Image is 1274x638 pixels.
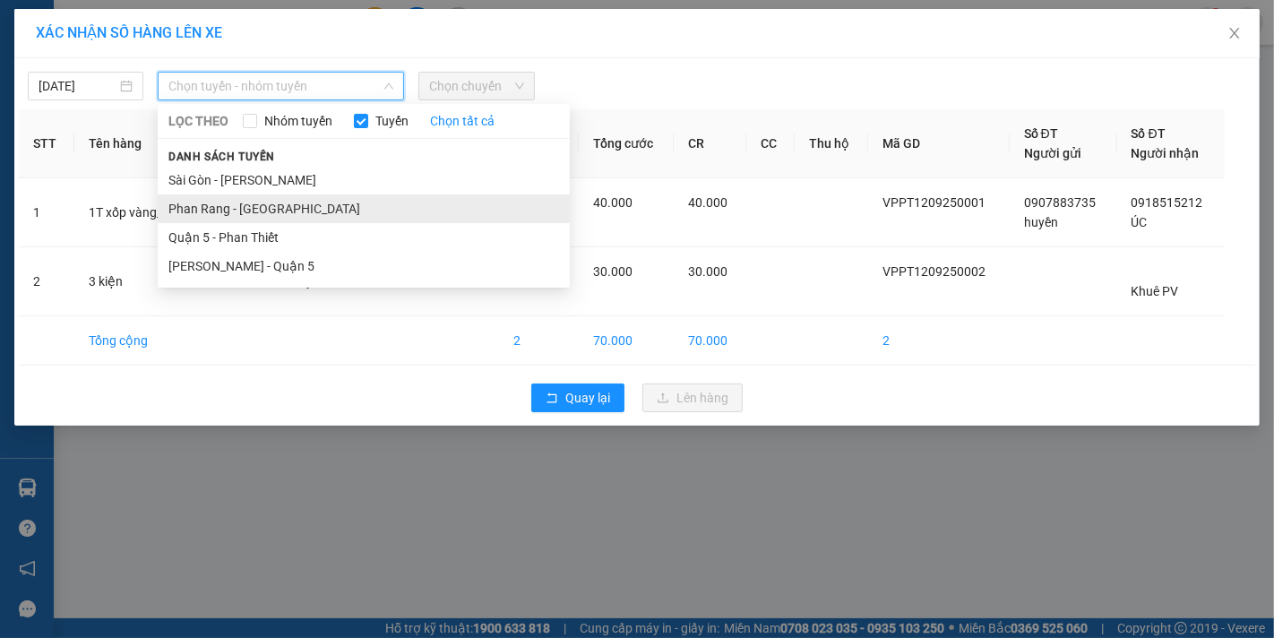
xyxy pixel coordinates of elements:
[19,178,74,247] td: 1
[882,195,986,210] span: VPPT1209250001
[158,223,570,252] li: Quận 5 - Phan Thiết
[1132,284,1179,298] span: Khuê PV
[1209,9,1260,59] button: Close
[168,73,393,99] span: Chọn tuyến - nhóm tuyến
[39,76,116,96] input: 12/09/2025
[688,264,727,279] span: 30.000
[546,392,558,406] span: rollback
[674,316,746,366] td: 70.000
[868,316,1009,366] td: 2
[1132,126,1166,141] span: Số ĐT
[674,109,746,178] th: CR
[158,149,286,165] span: Danh sách tuyến
[368,111,416,131] span: Tuyến
[579,316,674,366] td: 70.000
[168,111,228,131] span: LỌC THEO
[1024,126,1058,141] span: Số ĐT
[158,166,570,194] li: Sài Gòn - [PERSON_NAME]
[36,24,222,41] span: XÁC NHẬN SỐ HÀNG LÊN XE
[194,22,237,65] img: logo.jpg
[593,264,633,279] span: 30.000
[593,195,633,210] span: 40.000
[151,85,246,108] li: (c) 2017
[19,247,74,316] td: 2
[1024,215,1058,229] span: huyền
[642,384,743,412] button: uploadLên hàng
[531,384,624,412] button: rollbackQuay lại
[429,73,523,99] span: Chọn chuyến
[1132,195,1203,210] span: 0918515212
[868,109,1009,178] th: Mã GD
[383,81,394,91] span: down
[74,109,217,178] th: Tên hàng
[688,195,727,210] span: 40.000
[579,109,674,178] th: Tổng cước
[158,194,570,223] li: Phan Rang - [GEOGRAPHIC_DATA]
[74,178,217,247] td: 1T xốp vàng_đồ ăn
[1024,195,1096,210] span: 0907883735
[430,111,495,131] a: Chọn tất cả
[74,316,217,366] td: Tổng cộng
[74,247,217,316] td: 3 kiện
[499,316,579,366] td: 2
[1132,215,1148,229] span: ÚC
[565,388,610,408] span: Quay lại
[19,109,74,178] th: STT
[110,26,177,110] b: Gửi khách hàng
[257,111,340,131] span: Nhóm tuyến
[1024,146,1081,160] span: Người gửi
[795,109,868,178] th: Thu hộ
[158,252,570,280] li: [PERSON_NAME] - Quận 5
[882,264,986,279] span: VPPT1209250002
[746,109,795,178] th: CC
[151,68,246,82] b: [DOMAIN_NAME]
[1132,146,1200,160] span: Người nhận
[22,116,101,200] b: [PERSON_NAME]
[1227,26,1242,40] span: close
